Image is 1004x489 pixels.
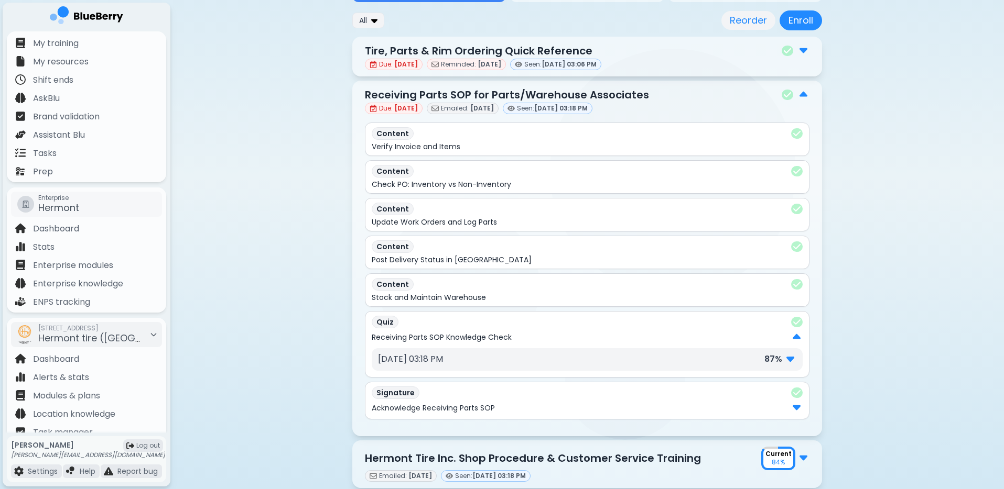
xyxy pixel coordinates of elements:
img: file icon [800,88,807,102]
img: check [784,91,791,99]
p: Task manager [33,426,93,439]
p: Dashboard [33,223,79,235]
img: dropdown [371,15,377,25]
p: Enterprise knowledge [33,277,123,290]
img: file icon [104,466,113,476]
p: Report bug [117,466,158,476]
img: file icon [15,38,26,48]
img: file icon [15,372,26,382]
p: Content [372,165,414,177]
img: file icon [800,450,807,464]
span: [DATE] 03:18 PM [534,104,588,113]
span: Due: [379,60,393,69]
p: Enterprise modules [33,259,113,272]
img: file icon [66,466,75,476]
img: file icon [793,330,801,344]
img: file icon [15,148,26,158]
p: Shift ends [33,74,73,86]
img: file icon [15,56,26,66]
span: Hermont tire ([GEOGRAPHIC_DATA]) [38,331,209,344]
p: Content [372,278,414,291]
p: Post Delivery Status in [GEOGRAPHIC_DATA] [372,255,532,264]
button: Enroll [780,10,822,30]
span: Seen: [524,60,597,69]
span: Hermont [38,201,79,214]
p: Stock and Maintain Warehouse [372,293,486,302]
span: Log out [136,441,160,450]
p: Modules & plans [33,390,100,402]
p: Acknowledge Receiving Parts SOP [372,403,495,413]
img: file icon [15,241,26,252]
span: [DATE] [394,104,418,113]
img: file icon [15,427,26,437]
img: file icon [786,351,794,365]
img: company logo [50,6,123,28]
img: check [793,388,801,397]
p: Tasks [33,147,57,160]
p: 87 % [764,353,782,365]
p: ENPS tracking [33,296,90,308]
p: Settings [28,466,58,476]
p: Receiving Parts SOP Knowledge Check [372,332,512,342]
p: Help [80,466,95,476]
p: Prep [33,165,53,178]
span: [DATE] [394,60,418,69]
p: [PERSON_NAME] [11,440,165,450]
img: viewed [446,473,453,479]
img: file icon [15,390,26,401]
img: email [431,105,439,112]
p: Dashboard [33,353,79,365]
span: [DATE] [478,60,501,69]
p: Quiz [372,316,398,328]
p: My resources [33,55,89,68]
img: file icon [15,223,26,234]
img: viewed [508,105,515,112]
span: [DATE] 03:06 PM [542,60,597,69]
p: Verify Invoice and Items [372,142,460,151]
span: [DATE] 03:18 PM [472,471,526,480]
img: check [784,47,791,55]
img: check [793,318,801,326]
span: Due: [379,104,393,113]
span: Seen: [517,104,588,113]
img: file icon [14,466,24,476]
img: check [793,167,801,175]
p: Update Work Orders and Log Parts [372,217,497,227]
img: file icon [15,129,26,140]
span: All [359,16,367,25]
img: viewed [515,61,522,68]
p: [DATE] 03:18 PM [378,353,443,365]
img: file icon [15,111,26,121]
p: Signature [372,386,419,399]
img: check [793,205,801,213]
button: Reorder [721,11,775,30]
img: check [793,129,801,138]
span: [DATE] [470,104,494,113]
img: file icon [793,400,801,414]
img: file icon [15,408,26,419]
img: file icon [15,74,26,85]
p: Check PO: Inventory vs Non-Inventory [372,180,511,189]
img: file icon [800,43,807,57]
p: My training [33,37,79,50]
img: check [793,242,801,251]
p: [PERSON_NAME][EMAIL_ADDRESS][DOMAIN_NAME] [11,451,165,459]
p: Content [372,240,414,253]
p: AskBlu [33,92,60,105]
p: Content [372,203,414,215]
p: Stats [33,241,55,253]
img: file icon [15,93,26,103]
p: Tire, Parts & Rim Ordering Quick Reference [365,43,592,59]
p: Alerts & stats [33,371,89,384]
span: Emailed: [379,471,407,480]
p: Assistant Blu [33,129,85,141]
p: Receiving Parts SOP for Parts/Warehouse Associates [365,87,649,103]
span: Enterprise [38,194,79,202]
img: file icon [15,166,26,176]
span: [DATE] [408,471,432,480]
p: Location knowledge [33,408,115,420]
span: Seen: [455,472,526,480]
img: file icon [15,296,26,307]
p: Content [372,127,414,140]
span: Emailed: [441,104,469,113]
